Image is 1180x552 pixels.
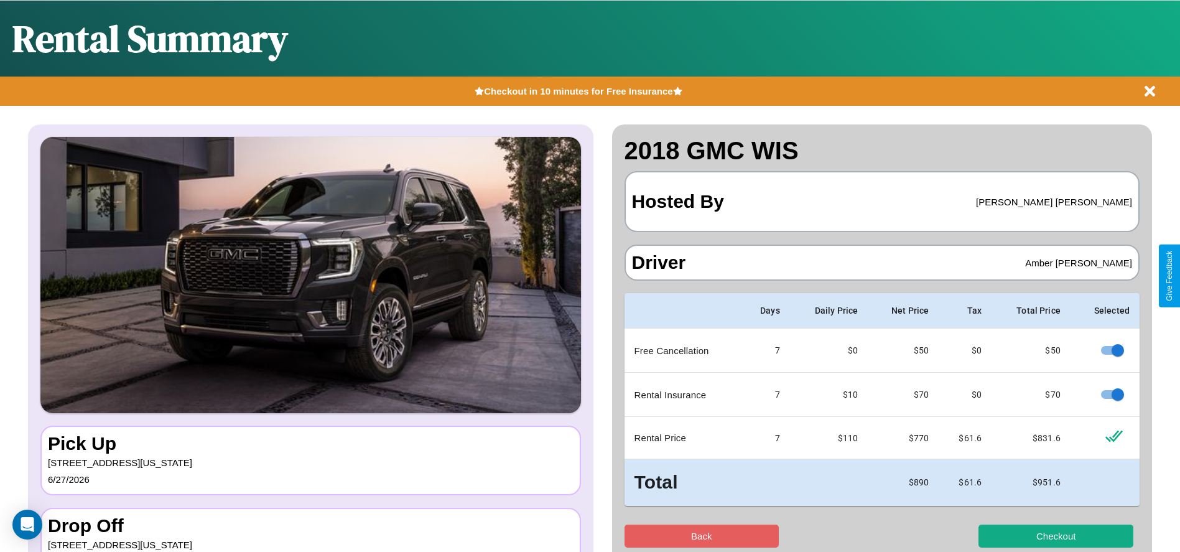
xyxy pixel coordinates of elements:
[868,329,939,373] td: $ 50
[992,293,1071,329] th: Total Price
[790,329,868,373] td: $0
[790,293,868,329] th: Daily Price
[625,525,779,548] button: Back
[741,417,790,459] td: 7
[992,329,1071,373] td: $ 50
[978,525,1133,548] button: Checkout
[868,293,939,329] th: Net Price
[1025,255,1132,271] p: Amber [PERSON_NAME]
[741,329,790,373] td: 7
[868,373,939,417] td: $ 70
[939,417,992,459] td: $ 61.6
[790,373,868,417] td: $10
[632,252,686,273] h3: Driver
[741,293,790,329] th: Days
[868,459,939,506] td: $ 890
[634,342,732,359] p: Free Cancellation
[634,469,732,496] h3: Total
[976,194,1132,210] p: [PERSON_NAME] [PERSON_NAME]
[625,293,1140,506] table: simple table
[939,329,992,373] td: $0
[939,373,992,417] td: $0
[632,179,724,225] h3: Hosted By
[790,417,868,459] td: $ 110
[868,417,939,459] td: $ 770
[1071,293,1140,329] th: Selected
[939,293,992,329] th: Tax
[1165,251,1174,301] div: Give Feedback
[12,13,288,64] h1: Rental Summary
[741,373,790,417] td: 7
[992,459,1071,506] td: $ 951.6
[625,137,1140,165] h2: 2018 GMC WIS
[12,510,42,540] div: Open Intercom Messenger
[48,454,574,471] p: [STREET_ADDRESS][US_STATE]
[992,417,1071,459] td: $ 831.6
[48,471,574,488] p: 6 / 27 / 2026
[992,373,1071,417] td: $ 70
[634,386,732,403] p: Rental Insurance
[939,459,992,506] td: $ 61.6
[634,429,732,446] p: Rental Price
[48,515,574,536] h3: Drop Off
[48,433,574,454] h3: Pick Up
[484,86,672,96] b: Checkout in 10 minutes for Free Insurance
